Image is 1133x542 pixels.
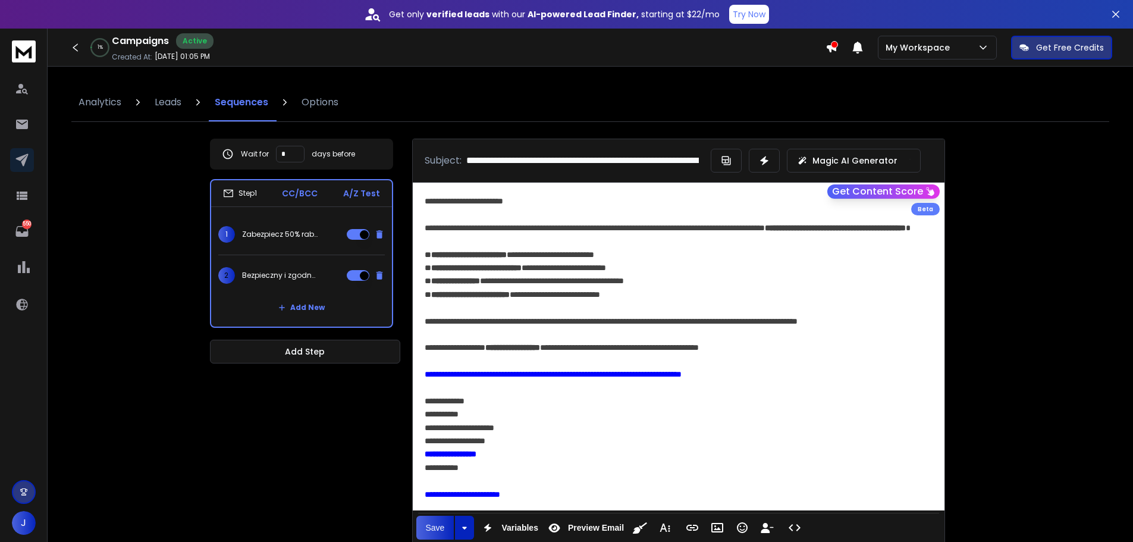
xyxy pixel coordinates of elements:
span: Preview Email [566,523,626,533]
button: Add Step [210,340,400,364]
p: 1 % [98,44,103,51]
span: Variables [499,523,541,533]
button: J [12,511,36,535]
button: Insert Unsubscribe Link [756,516,779,540]
button: Save [416,516,454,540]
div: Beta [911,203,940,215]
p: Analytics [79,95,121,109]
p: Bezpieczny i zgodny z dyrektywą UE System Sygnalistów – teraz taniej o połowę [242,271,318,280]
strong: AI-powered Lead Finder, [528,8,639,20]
div: Active [176,33,214,49]
button: Preview Email [543,516,626,540]
button: Add New [269,296,334,319]
button: Get Free Credits [1011,36,1112,59]
button: Try Now [729,5,769,24]
strong: verified leads [426,8,489,20]
button: Variables [476,516,541,540]
li: Step1CC/BCCA/Z Test1Zabezpiecz 50% rabatu na Kompletny System Sygnalistów – tylko 150 PLN/mies.2B... [210,179,393,328]
p: Get Free Credits [1036,42,1104,54]
a: 550 [10,220,34,243]
p: Sequences [215,95,268,109]
button: Emoticons [731,516,754,540]
p: [DATE] 01:05 PM [155,52,210,61]
a: Options [294,83,346,121]
button: More Text [654,516,676,540]
p: Created At: [112,52,152,62]
p: A/Z Test [343,187,380,199]
button: Code View [783,516,806,540]
p: Magic AI Generator [812,155,897,167]
p: My Workspace [886,42,955,54]
button: Insert Link (Ctrl+K) [681,516,704,540]
span: 2 [218,267,235,284]
p: Zabezpiecz 50% rabatu na Kompletny System Sygnalistów – tylko 150 PLN/mies. [242,230,318,239]
div: Step 1 [223,188,257,199]
p: Try Now [733,8,765,20]
button: Insert Image (Ctrl+P) [706,516,729,540]
p: 550 [22,220,32,229]
a: Analytics [71,83,128,121]
span: 1 [218,226,235,243]
button: Clean HTML [629,516,651,540]
button: Magic AI Generator [787,149,921,173]
p: days before [312,149,355,159]
img: logo [12,40,36,62]
a: Sequences [208,83,275,121]
p: Subject: [425,153,462,168]
a: Leads [147,83,189,121]
p: CC/BCC [282,187,318,199]
p: Leads [155,95,181,109]
h1: Campaigns [112,34,169,48]
iframe: Intercom live chat [1090,501,1118,530]
button: Get Content Score [827,184,940,199]
p: Options [302,95,338,109]
p: Get only with our starting at $22/mo [389,8,720,20]
p: Wait for [241,149,269,159]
